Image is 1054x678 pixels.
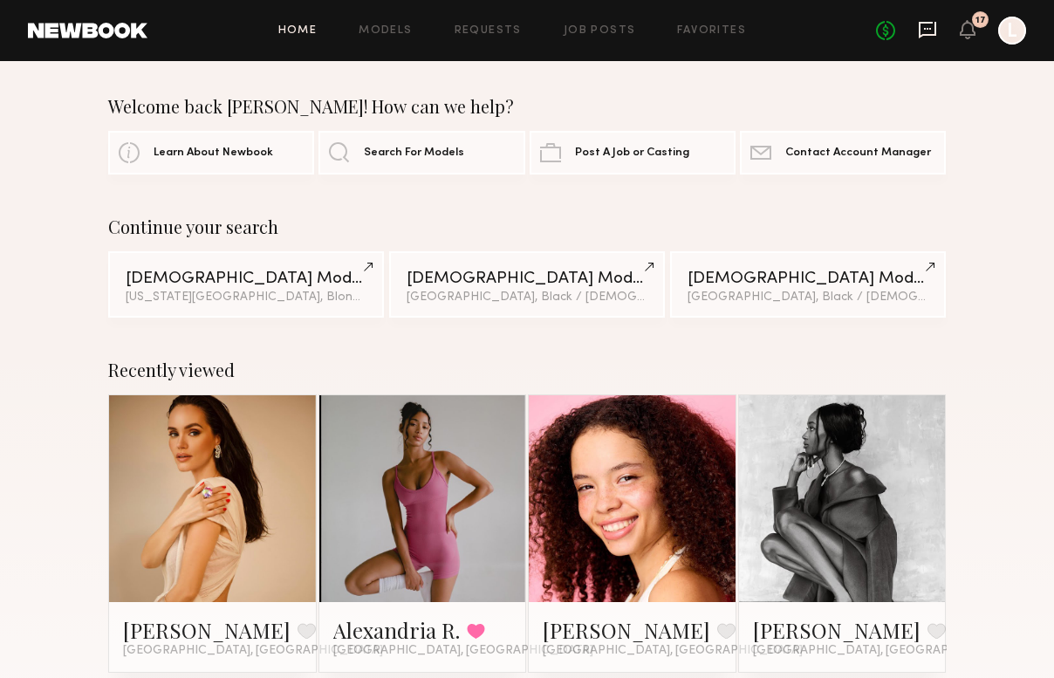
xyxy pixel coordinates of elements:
div: Welcome back [PERSON_NAME]! How can we help? [108,96,946,117]
a: Favorites [677,25,746,37]
a: Learn About Newbook [108,131,314,175]
div: [DEMOGRAPHIC_DATA] Models [688,271,928,287]
span: [GEOGRAPHIC_DATA], [GEOGRAPHIC_DATA] [123,644,383,658]
a: Search For Models [318,131,524,175]
a: [PERSON_NAME] [753,616,921,644]
span: Search For Models [364,147,464,159]
div: [GEOGRAPHIC_DATA], Black / [DEMOGRAPHIC_DATA] [688,291,928,304]
a: Alexandria R. [333,616,460,644]
div: 17 [975,16,986,25]
a: Requests [455,25,522,37]
a: [PERSON_NAME] [123,616,291,644]
div: [DEMOGRAPHIC_DATA] Models [126,271,366,287]
span: Learn About Newbook [154,147,273,159]
div: Continue your search [108,216,946,237]
a: L [998,17,1026,45]
span: [GEOGRAPHIC_DATA], [GEOGRAPHIC_DATA] [753,644,1013,658]
div: [DEMOGRAPHIC_DATA] Models [407,271,647,287]
a: Home [278,25,318,37]
a: [DEMOGRAPHIC_DATA] Models[GEOGRAPHIC_DATA], Black / [DEMOGRAPHIC_DATA] [670,251,946,318]
span: Post A Job or Casting [575,147,689,159]
span: [GEOGRAPHIC_DATA], [GEOGRAPHIC_DATA] [333,644,593,658]
a: [PERSON_NAME] [543,616,710,644]
span: [GEOGRAPHIC_DATA], [GEOGRAPHIC_DATA] [543,644,803,658]
div: [US_STATE][GEOGRAPHIC_DATA], Blonde hair [126,291,366,304]
div: Recently viewed [108,360,946,380]
a: Models [359,25,412,37]
a: [DEMOGRAPHIC_DATA] Models[GEOGRAPHIC_DATA], Black / [DEMOGRAPHIC_DATA] [389,251,665,318]
a: Post A Job or Casting [530,131,736,175]
a: Job Posts [564,25,636,37]
a: Contact Account Manager [740,131,946,175]
a: [DEMOGRAPHIC_DATA] Models[US_STATE][GEOGRAPHIC_DATA], Blonde hair [108,251,384,318]
span: Contact Account Manager [785,147,931,159]
div: [GEOGRAPHIC_DATA], Black / [DEMOGRAPHIC_DATA] [407,291,647,304]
